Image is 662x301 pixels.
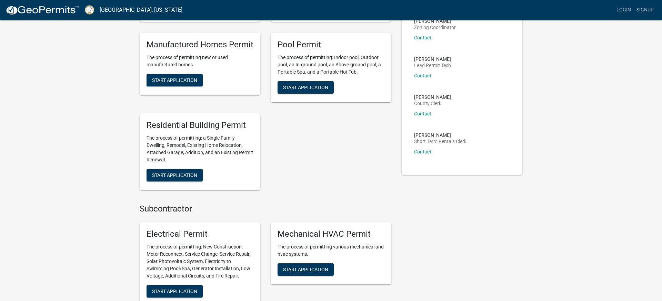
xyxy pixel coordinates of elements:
[278,243,384,258] p: The process of permitting various mechanical and hvac systems.
[278,54,384,76] p: The process of permitting: Indoor pool, Outdoor pool, an In-ground pool, an Above-ground pool, a ...
[414,111,431,116] a: Contact
[414,95,451,100] p: [PERSON_NAME]
[283,266,328,272] span: Start Application
[152,288,197,294] span: Start Application
[634,3,656,17] a: Signup
[414,101,451,106] p: County Clerk
[147,285,203,298] button: Start Application
[414,19,456,23] p: [PERSON_NAME]
[147,40,253,50] h5: Manufactured Homes Permit
[100,4,182,16] a: [GEOGRAPHIC_DATA], [US_STATE]
[414,57,451,62] p: [PERSON_NAME]
[278,40,384,50] h5: Pool Permit
[147,120,253,130] h5: Residential Building Permit
[152,77,197,83] span: Start Application
[278,229,384,239] h5: Mechanical HVAC Permit
[147,169,203,181] button: Start Application
[414,139,467,144] p: Short Term Rentals Clerk
[283,85,328,90] span: Start Application
[85,5,94,15] img: Putnam County, Georgia
[614,3,634,17] a: Login
[414,133,467,138] p: [PERSON_NAME]
[414,63,451,68] p: Lead Permit Tech
[140,204,391,214] h4: Subcontractor
[152,172,197,178] span: Start Application
[147,134,253,163] p: The process of permitting: a Single Family Dwelling, Remodel, Existing Home Relocation, Attached ...
[414,25,456,30] p: Zoning Coordinator
[414,73,431,78] a: Contact
[414,35,431,40] a: Contact
[147,54,253,68] p: The process of permitting new or used manufactured homes.
[147,243,253,280] p: The process of permitting: New Construction, Meter Reconnect, Service Change, Service Repair, Sol...
[278,81,334,94] button: Start Application
[147,229,253,239] h5: Electrical Permit
[147,74,203,86] button: Start Application
[278,263,334,276] button: Start Application
[414,149,431,154] a: Contact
